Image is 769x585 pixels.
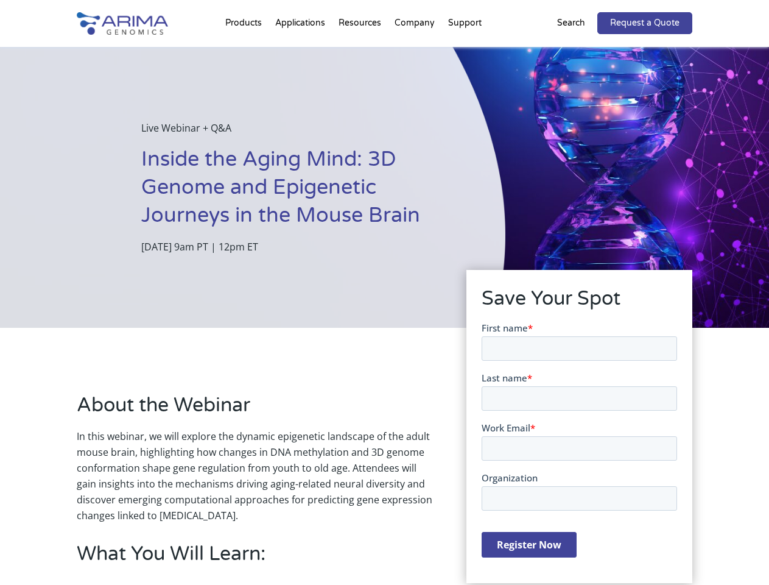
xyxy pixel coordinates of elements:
[557,15,585,31] p: Search
[141,239,444,255] p: [DATE] 9am PT | 12pm ET
[482,322,677,568] iframe: Form 1
[141,146,444,239] h1: Inside the Aging Mind: 3D Genome and Epigenetic Journeys in the Mouse Brain
[77,541,432,577] h2: What You Will Learn:
[77,12,168,35] img: Arima-Genomics-logo
[141,120,444,146] p: Live Webinar + Q&A
[482,285,677,322] h2: Save Your Spot
[597,12,692,34] a: Request a Quote
[77,392,432,428] h2: About the Webinar
[77,428,432,523] p: In this webinar, we will explore the dynamic epigenetic landscape of the adult mouse brain, highl...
